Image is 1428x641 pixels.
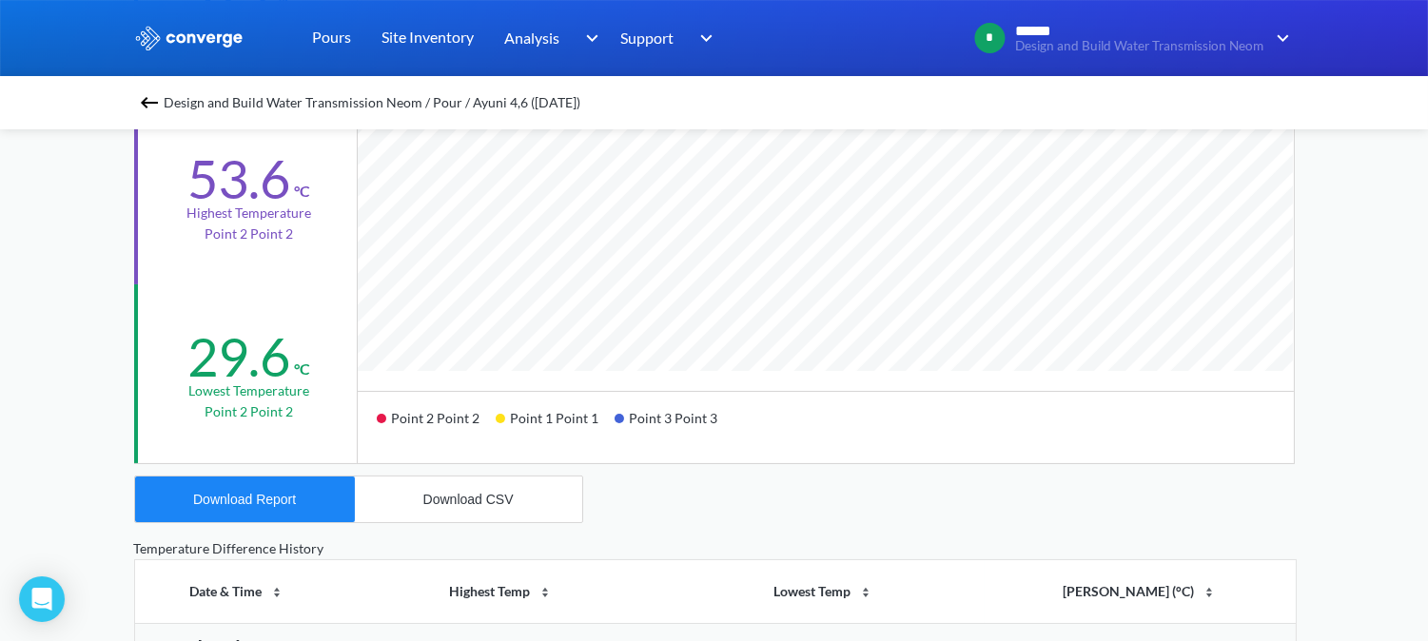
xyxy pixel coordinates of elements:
p: Point 2 Point 2 [205,223,293,244]
span: Design and Build Water Transmission Neom / Pour / Ayuni 4,6 ([DATE]) [165,89,581,116]
div: 29.6 [187,324,290,389]
div: Temperature Difference History [134,538,1295,559]
p: Point 2 Point 2 [205,401,293,422]
div: Point 3 Point 3 [615,403,734,448]
div: Point 2 Point 2 [377,403,496,448]
img: downArrow.svg [573,27,603,49]
img: downArrow.svg [1264,27,1295,49]
div: Download CSV [423,492,514,507]
div: Open Intercom Messenger [19,576,65,622]
div: 53.6 [187,146,290,211]
div: Highest temperature [186,203,311,223]
img: logo_ewhite.svg [134,26,245,50]
img: backspace.svg [138,91,161,114]
div: Lowest temperature [188,380,309,401]
img: sort-icon.svg [269,585,284,600]
img: sort-icon.svg [538,585,553,600]
button: Download CSV [355,476,582,522]
th: [PERSON_NAME] (°C) [985,560,1296,623]
span: Design and Build Water Transmission Neom [1016,39,1264,53]
img: downArrow.svg [688,27,718,49]
button: Download Report [135,476,355,522]
th: Date & Time [135,560,341,623]
img: sort-icon.svg [1202,585,1217,600]
div: Point 1 Point 1 [496,403,615,448]
div: Download Report [193,492,296,507]
span: Support [621,26,675,49]
th: Highest Temp [340,560,662,623]
span: Analysis [505,26,560,49]
th: Lowest Temp [662,560,985,623]
img: sort-icon.svg [858,585,873,600]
